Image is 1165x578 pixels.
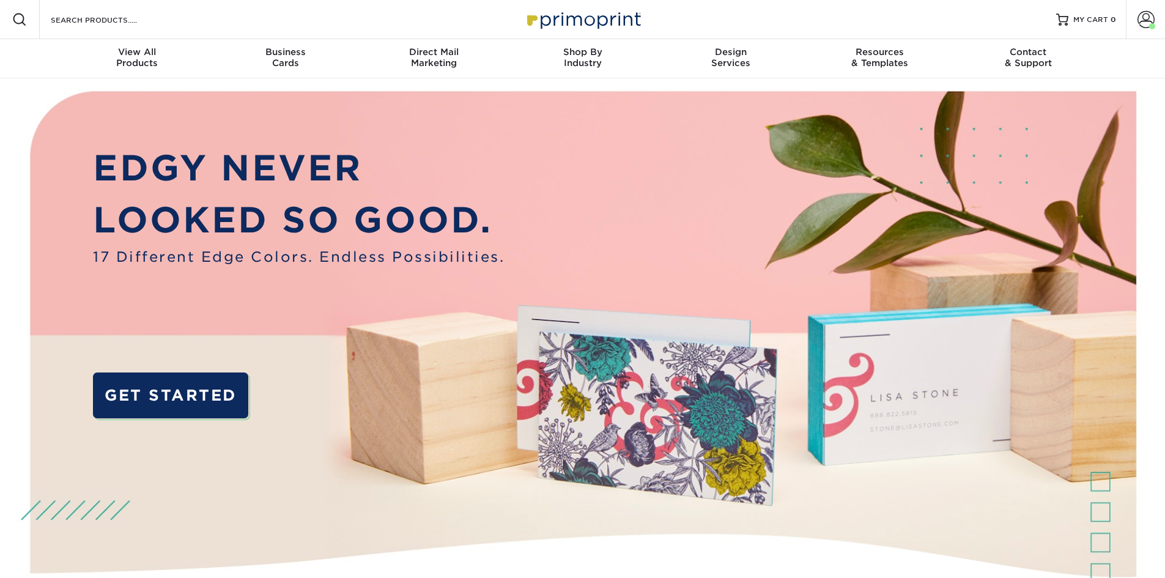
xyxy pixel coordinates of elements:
span: Design [657,46,805,57]
img: Primoprint [522,6,644,32]
a: Resources& Templates [805,39,954,78]
span: Direct Mail [360,46,508,57]
a: GET STARTED [93,372,248,418]
a: Contact& Support [954,39,1103,78]
span: Contact [954,46,1103,57]
div: Industry [508,46,657,69]
p: LOOKED SO GOOD. [93,194,505,246]
a: Direct MailMarketing [360,39,508,78]
div: Products [63,46,212,69]
span: Resources [805,46,954,57]
span: View All [63,46,212,57]
div: Services [657,46,805,69]
span: Business [211,46,360,57]
span: 0 [1111,15,1116,24]
div: & Support [954,46,1103,69]
span: MY CART [1073,15,1108,25]
div: & Templates [805,46,954,69]
a: BusinessCards [211,39,360,78]
a: Shop ByIndustry [508,39,657,78]
div: Cards [211,46,360,69]
span: 17 Different Edge Colors. Endless Possibilities. [93,246,505,267]
span: Shop By [508,46,657,57]
p: EDGY NEVER [93,142,505,195]
input: SEARCH PRODUCTS..... [50,12,169,27]
div: Marketing [360,46,508,69]
a: DesignServices [657,39,805,78]
a: View AllProducts [63,39,212,78]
